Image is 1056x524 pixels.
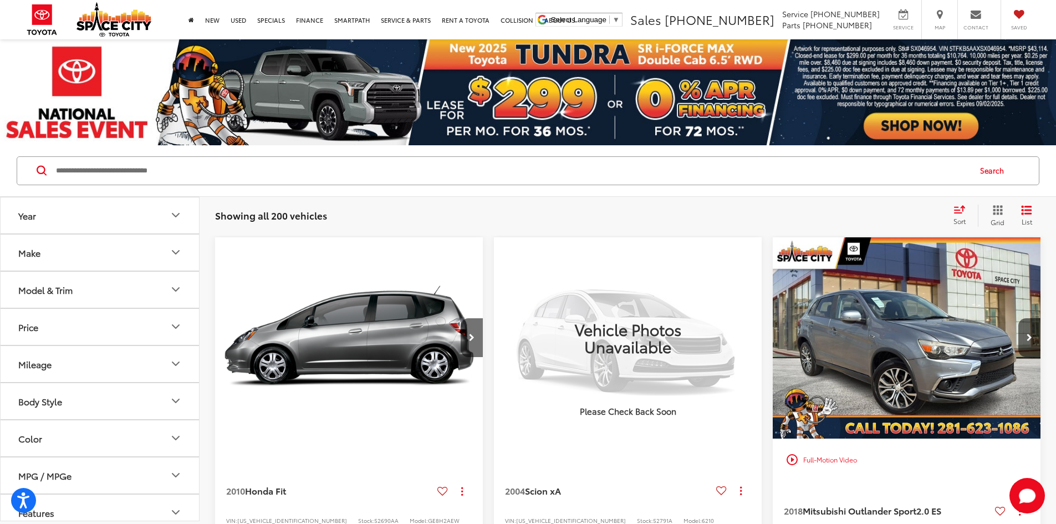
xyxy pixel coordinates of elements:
[613,16,620,24] span: ▼
[76,2,151,37] img: Space City Toyota
[803,504,916,517] span: Mitsubishi Outlander Sport
[18,284,73,295] div: Model & Trim
[494,237,762,438] img: Vehicle Photos Unavailable Please Check Back Soon
[1021,217,1032,226] span: List
[551,16,606,24] span: Select Language
[226,484,245,497] span: 2010
[18,507,54,518] div: Features
[1013,205,1040,227] button: List View
[505,485,712,497] a: 2004Scion xA
[18,210,36,221] div: Year
[169,208,182,222] div: Year
[18,433,42,444] div: Color
[18,359,52,369] div: Mileage
[782,8,808,19] span: Service
[169,394,182,408] div: Body Style
[169,283,182,296] div: Model & Trim
[1,420,200,456] button: ColorColor
[991,217,1004,227] span: Grid
[772,237,1042,440] img: 2018 Mitsubishi Outlander Sport 2.0 ES 4x2
[803,19,872,30] span: [PHONE_NUMBER]
[1009,478,1045,513] svg: Start Chat
[665,11,774,28] span: [PHONE_NUMBER]
[970,157,1020,185] button: Search
[461,487,463,496] span: dropdown dots
[525,484,561,497] span: Scion xA
[18,322,38,332] div: Price
[1,235,200,271] button: MakeMake
[740,486,742,495] span: dropdown dots
[1,309,200,345] button: PricePrice
[782,19,800,30] span: Parts
[169,357,182,370] div: Mileage
[948,205,978,227] button: Select sort value
[891,24,916,31] span: Service
[772,237,1042,439] div: 2018 Mitsubishi Outlander Sport 2.0 ES 0
[772,237,1042,439] a: 2018 Mitsubishi Outlander Sport 2.0 ES 4x22018 Mitsubishi Outlander Sport 2.0 ES 4x22018 Mitsubis...
[169,431,182,445] div: Color
[953,216,966,226] span: Sort
[609,16,610,24] span: ​
[215,208,327,222] span: Showing all 200 vehicles
[18,396,62,406] div: Body Style
[1,346,200,382] button: MileageMileage
[55,157,970,184] input: Search by Make, Model, or Keyword
[731,481,751,500] button: Actions
[1,383,200,419] button: Body StyleBody Style
[784,504,803,517] span: 2018
[18,470,72,481] div: MPG / MPGe
[1018,318,1040,357] button: Next image
[461,318,483,357] button: Next image
[169,506,182,519] div: Features
[1,272,200,308] button: Model & TrimModel & Trim
[505,484,525,497] span: 2004
[1,197,200,233] button: YearYear
[1009,478,1045,513] button: Toggle Chat Window
[215,237,484,439] a: 2010 Honda Fit Base FWD2010 Honda Fit Base FWD2010 Honda Fit Base FWD2010 Honda Fit Base FWD
[226,485,433,497] a: 2010Honda Fit
[1,457,200,494] button: MPG / MPGeMPG / MPGe
[1007,24,1031,31] span: Saved
[963,24,988,31] span: Contact
[215,237,484,439] div: 2010 Honda Fit Base 0
[215,237,484,440] img: 2010 Honda Fit Base FWD
[245,484,286,497] span: Honda Fit
[169,246,182,259] div: Make
[169,320,182,333] div: Price
[18,247,40,258] div: Make
[810,8,880,19] span: [PHONE_NUMBER]
[452,481,472,501] button: Actions
[494,237,762,438] a: VIEW_DETAILS
[927,24,952,31] span: Map
[551,16,620,24] a: Select Language​
[169,469,182,482] div: MPG / MPGe
[916,504,941,517] span: 2.0 ES
[978,205,1013,227] button: Grid View
[784,505,991,517] a: 2018Mitsubishi Outlander Sport2.0 ES
[630,11,661,28] span: Sales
